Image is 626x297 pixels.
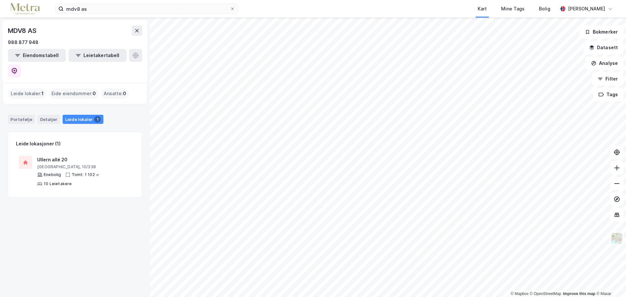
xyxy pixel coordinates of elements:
span: 0 [123,90,126,97]
div: 988 877 948 [8,38,38,46]
a: Mapbox [511,291,529,296]
button: Eiendomstabell [8,49,66,62]
button: Analyse [586,57,623,70]
div: Ullern allé 20 [37,156,131,164]
div: Detaljer [37,115,60,124]
div: Kart [478,5,487,13]
span: 1 [41,90,44,97]
div: Eide eiendommer : [49,88,98,99]
div: MDV8 AS [8,25,38,36]
div: Ansatte : [101,88,129,99]
button: Tags [593,88,623,101]
div: [GEOGRAPHIC_DATA], 10/338 [37,164,131,170]
button: Filter [592,72,623,85]
button: Bokmerker [579,25,623,38]
div: 10 Leietakere [44,181,72,186]
div: Leide lokaler [63,115,103,124]
button: Datasett [584,41,623,54]
img: metra-logo.256734c3b2bbffee19d4.png [10,3,40,15]
div: [PERSON_NAME] [568,5,605,13]
div: Bolig [539,5,550,13]
a: Improve this map [563,291,595,296]
div: Tomt: 1 102 ㎡ [72,172,100,177]
a: OpenStreetMap [530,291,561,296]
div: 1 [94,116,101,123]
div: Enebolig [44,172,61,177]
div: Mine Tags [501,5,525,13]
div: Portefølje [8,115,35,124]
iframe: Chat Widget [593,266,626,297]
button: Leietakertabell [68,49,127,62]
img: Z [611,232,623,245]
span: 0 [93,90,96,97]
input: Søk på adresse, matrikkel, gårdeiere, leietakere eller personer [64,4,230,14]
div: Kontrollprogram for chat [593,266,626,297]
div: Leide lokasjoner (1) [16,140,61,148]
div: Leide lokaler : [8,88,46,99]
